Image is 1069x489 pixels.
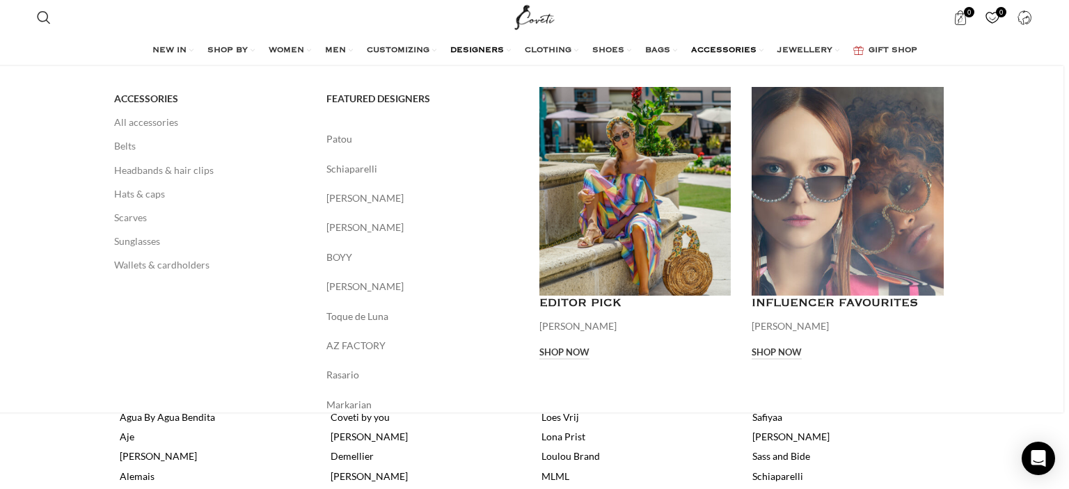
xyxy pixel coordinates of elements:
a: Banner link [539,87,731,296]
a: [PERSON_NAME] [326,191,518,206]
a: Lona Prist [541,431,585,442]
span: 0 [996,7,1006,17]
a: Schiaparelli [326,161,518,177]
a: Wallets & cardholders [114,253,306,277]
a: NEW IN [152,37,193,65]
span: MEN [325,45,346,56]
a: Shop now [752,347,802,360]
a: All accessories [114,111,306,134]
a: [PERSON_NAME] [120,450,197,462]
span: BAGS [645,45,670,56]
a: SHOES [592,37,631,65]
span: CLOTHING [525,45,571,56]
div: Main navigation [30,37,1038,65]
a: Headbands & hair clips [114,159,306,182]
a: SHOP BY [207,37,255,65]
a: Shop now [539,347,589,360]
a: [PERSON_NAME] [326,279,518,294]
a: BOYY [326,250,518,265]
a: Belts [114,134,306,158]
a: Agua By Agua Bendita [120,411,215,423]
a: Patou [326,131,518,147]
a: Hats & caps [114,182,306,206]
a: [PERSON_NAME] [331,470,408,482]
a: 0 [947,3,975,31]
a: Markarian [326,397,518,412]
span: ACCESSORIES [114,93,178,105]
a: Schiaparelli [752,470,803,482]
a: Site logo [512,10,558,22]
a: Aje [120,431,134,442]
img: GiftBag [853,46,864,55]
a: GIFT SHOP [853,37,917,65]
p: [PERSON_NAME] [752,319,944,334]
div: My Wishlist [979,3,1007,31]
a: [PERSON_NAME] [326,220,518,235]
span: WOMEN [269,45,304,56]
a: CLOTHING [525,37,578,65]
a: DESIGNERS [450,37,511,65]
span: DESIGNERS [450,45,504,56]
span: ACCESSORIES [691,45,757,56]
a: Toque de Luna [326,309,518,324]
span: 0 [964,7,974,17]
a: Loulou Brand [541,450,600,462]
a: BAGS [645,37,677,65]
a: MEN [325,37,353,65]
span: GIFT SHOP [869,45,917,56]
a: ACCESSORIES [691,37,763,65]
span: NEW IN [152,45,187,56]
a: Rasario [326,367,518,383]
a: Demellier [331,450,374,462]
a: JEWELLERY [777,37,839,65]
a: Safiyaa [752,411,782,423]
p: [PERSON_NAME] [539,319,731,334]
a: Sass and Bide [752,450,810,462]
a: Banner link [752,87,944,296]
a: Search [30,3,58,31]
div: Open Intercom Messenger [1022,442,1055,475]
a: CUSTOMIZING [367,37,436,65]
span: SHOP BY [207,45,248,56]
span: SHOES [592,45,624,56]
a: [PERSON_NAME] [752,431,830,442]
a: Sunglasses [114,230,306,253]
a: 0 [979,3,1007,31]
a: Scarves [114,206,306,230]
a: Loes Vrij [541,411,579,423]
a: Coveti by you [331,411,390,423]
a: WOMEN [269,37,311,65]
span: CUSTOMIZING [367,45,429,56]
a: AZ FACTORY [326,338,518,353]
h4: EDITOR PICK [539,296,731,312]
a: MLML [541,470,569,482]
a: Alemais [120,470,155,482]
span: FEATURED DESIGNERS [326,93,430,105]
a: [PERSON_NAME] [331,431,408,442]
h4: INFLUENCER FAVOURITES [752,296,944,312]
span: JEWELLERY [777,45,832,56]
